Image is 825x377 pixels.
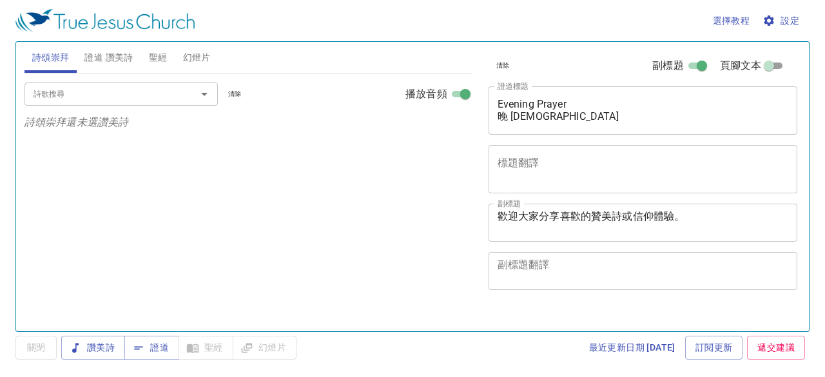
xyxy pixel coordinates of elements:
span: 讚美詩 [72,340,115,356]
textarea: Evening Prayer 晚 [DEMOGRAPHIC_DATA] [498,98,789,122]
button: Open [195,85,213,103]
a: 最近更新日期 [DATE] [584,336,681,360]
span: 清除 [496,60,510,72]
a: 遞交建議 [747,336,805,360]
span: 播放音頻 [405,86,447,102]
span: 詩頌崇拜 [32,50,70,66]
span: 最近更新日期 [DATE] [589,340,675,356]
a: 訂閱更新 [685,336,743,360]
button: 讚美詩 [61,336,125,360]
span: 證道 讚美詩 [84,50,133,66]
i: 詩頌崇拜還未選讚美詩 [24,116,129,128]
button: 設定 [760,9,804,33]
span: 清除 [228,88,242,100]
button: 清除 [489,58,518,73]
span: 副標題 [652,58,683,73]
span: 選擇教程 [713,13,750,29]
span: 頁腳文本 [720,58,762,73]
span: 訂閱更新 [695,340,733,356]
textarea: 歡迎大家分享喜歡的贊美詩或信仰體驗。 [498,210,789,235]
span: 遞交建議 [757,340,795,356]
button: 選擇教程 [708,9,755,33]
span: 聖經 [149,50,168,66]
span: 設定 [765,13,799,29]
span: 證道 [135,340,169,356]
span: 幻燈片 [183,50,211,66]
button: 證道 [124,336,179,360]
img: True Jesus Church [15,9,195,32]
button: 清除 [220,86,249,102]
